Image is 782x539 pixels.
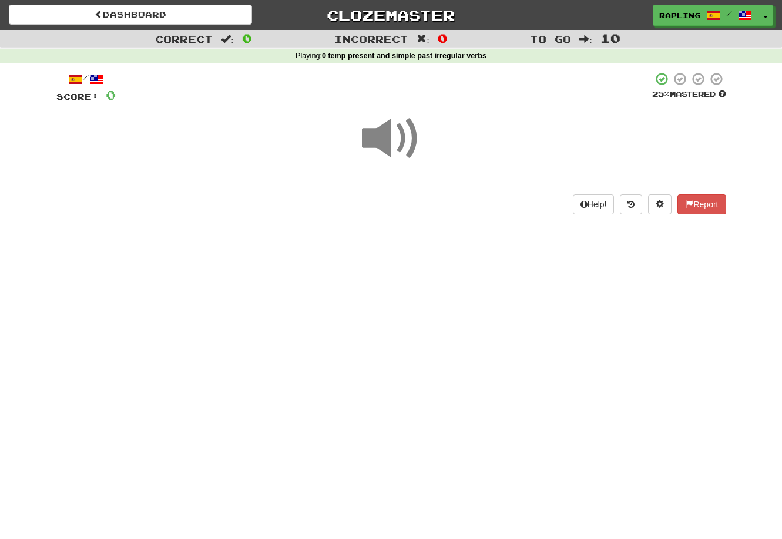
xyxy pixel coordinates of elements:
span: : [579,34,592,44]
a: Dashboard [9,5,252,25]
span: 25 % [652,89,670,99]
span: 0 [242,31,252,45]
button: Help! [573,194,615,214]
strong: 0 temp present and simple past irregular verbs [322,52,486,60]
button: Round history (alt+y) [620,194,642,214]
div: / [56,72,116,86]
div: Mastered [652,89,726,100]
span: 0 [106,87,116,102]
span: rapling [659,10,700,21]
span: Correct [155,33,213,45]
span: Score: [56,92,99,102]
a: rapling / [653,5,758,26]
span: Incorrect [334,33,408,45]
span: : [417,34,429,44]
a: Clozemaster [270,5,513,25]
span: 10 [600,31,620,45]
span: 0 [438,31,448,45]
button: Report [677,194,726,214]
span: : [221,34,234,44]
span: To go [530,33,571,45]
span: / [726,9,732,18]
